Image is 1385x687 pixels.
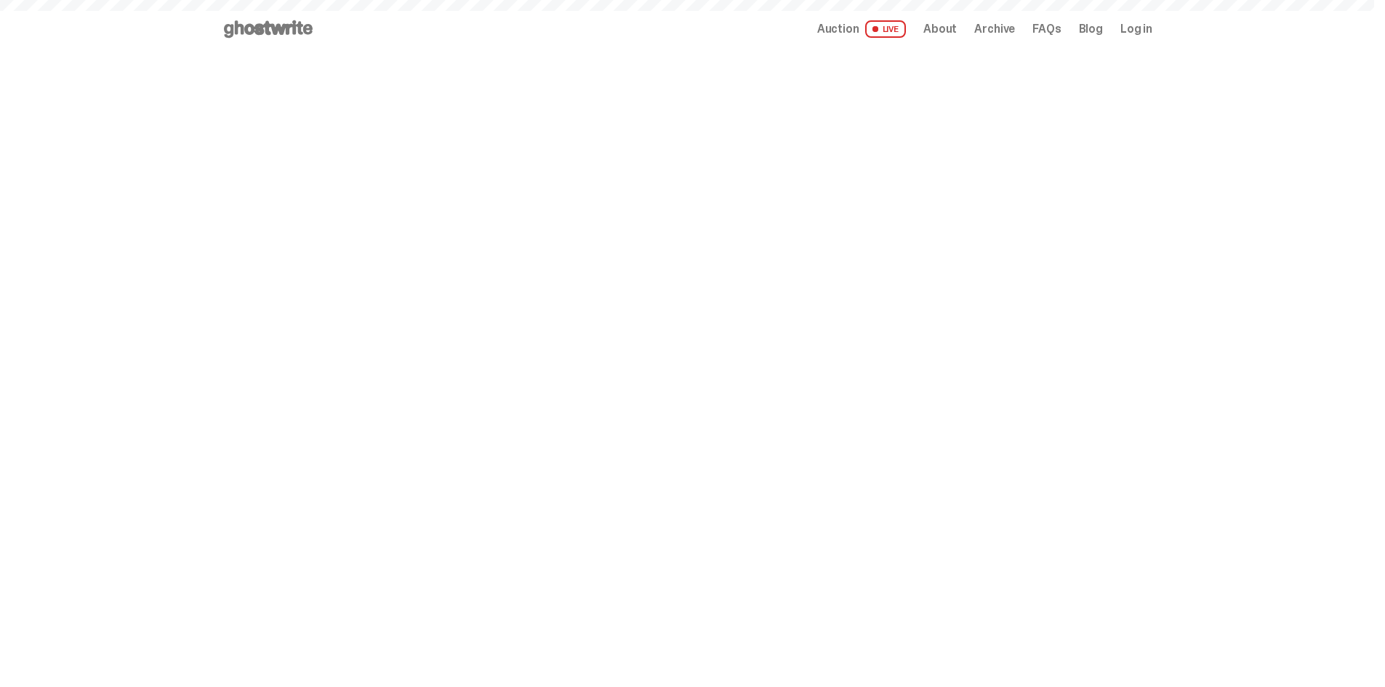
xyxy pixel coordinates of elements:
a: Log in [1120,23,1152,35]
a: FAQs [1032,23,1061,35]
a: Blog [1079,23,1103,35]
span: Auction [817,23,859,35]
span: LIVE [865,20,907,38]
a: Auction LIVE [817,20,906,38]
a: Archive [974,23,1015,35]
a: About [923,23,957,35]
